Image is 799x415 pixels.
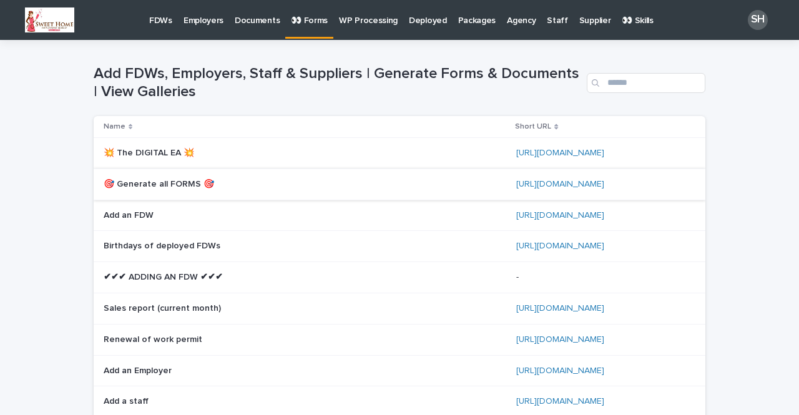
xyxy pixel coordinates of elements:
p: Add an FDW [104,208,156,221]
a: [URL][DOMAIN_NAME] [516,397,604,406]
a: [URL][DOMAIN_NAME] [516,180,604,188]
p: - [516,270,521,283]
a: [URL][DOMAIN_NAME] [516,304,604,313]
p: Sales report (current month) [104,301,223,314]
tr: ✔✔✔ ADDING AN FDW ✔✔✔✔✔✔ ADDING AN FDW ✔✔✔ -- [94,262,705,293]
div: SH [748,10,768,30]
input: Search [587,73,705,93]
tr: Birthdays of deployed FDWsBirthdays of deployed FDWs [URL][DOMAIN_NAME] [94,231,705,262]
a: [URL][DOMAIN_NAME] [516,149,604,157]
p: Birthdays of deployed FDWs [104,238,223,251]
tr: Add an EmployerAdd an Employer [URL][DOMAIN_NAME] [94,355,705,386]
p: 🎯 Generate all FORMS 🎯 [104,177,217,190]
tr: Sales report (current month)Sales report (current month) [URL][DOMAIN_NAME] [94,293,705,324]
p: 💥 The DIGITAL EA 💥 [104,145,197,159]
p: Short URL [515,120,551,134]
a: [URL][DOMAIN_NAME] [516,242,604,250]
p: Name [104,120,125,134]
img: kyJcM8XzGZsULEXS3SRKWvZ_-ytTilfUnDobhQcFBNQ [25,7,74,32]
tr: Add an FDWAdd an FDW [URL][DOMAIN_NAME] [94,200,705,231]
p: Add an Employer [104,363,174,376]
a: [URL][DOMAIN_NAME] [516,335,604,344]
tr: Renewal of work permitRenewal of work permit [URL][DOMAIN_NAME] [94,324,705,355]
a: [URL][DOMAIN_NAME] [516,366,604,375]
a: [URL][DOMAIN_NAME] [516,211,604,220]
h1: Add FDWs, Employers, Staff & Suppliers | Generate Forms & Documents | View Galleries [94,65,582,101]
p: Add a staff [104,394,151,407]
tr: 💥 The DIGITAL EA 💥💥 The DIGITAL EA 💥 [URL][DOMAIN_NAME] [94,137,705,168]
p: Renewal of work permit [104,332,205,345]
tr: 🎯 Generate all FORMS 🎯🎯 Generate all FORMS 🎯 [URL][DOMAIN_NAME] [94,168,705,200]
p: ✔✔✔ ADDING AN FDW ✔✔✔ [104,270,225,283]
